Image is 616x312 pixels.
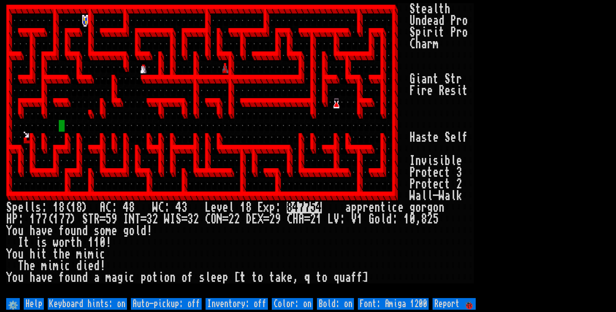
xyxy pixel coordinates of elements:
div: L [205,202,211,213]
div: o [12,248,18,260]
div: l [228,202,234,213]
div: f [59,272,65,283]
div: 0 [409,213,415,225]
div: r [421,202,427,213]
input: Auto-pickup: off [131,298,202,310]
div: o [146,272,152,283]
div: g [409,202,415,213]
div: V [351,213,357,225]
div: Y [6,248,12,260]
div: 0 [100,237,106,248]
div: P [409,167,415,178]
div: l [456,132,462,143]
div: i [427,155,433,167]
div: m [433,38,439,50]
div: l [450,190,456,202]
div: u [18,225,24,237]
div: 2 [152,213,158,225]
div: a [415,190,421,202]
div: d [439,15,445,27]
div: I [170,213,176,225]
div: h [30,272,35,283]
div: f [462,132,468,143]
div: 2 [234,213,240,225]
div: o [65,272,70,283]
div: i [82,248,88,260]
div: R [439,85,445,97]
mark: 4 [316,202,322,213]
div: u [70,225,76,237]
div: = [304,213,310,225]
div: r [456,73,462,85]
div: h [76,237,82,248]
div: ( [65,202,70,213]
div: S [409,3,415,15]
div: o [462,27,468,38]
div: P [409,178,415,190]
div: E [252,213,258,225]
div: P [450,27,456,38]
div: b [445,155,450,167]
mark: 7 [298,202,304,213]
div: , [415,213,421,225]
div: 8 [76,202,82,213]
div: Y [6,272,12,283]
div: e [445,85,450,97]
div: e [433,132,439,143]
div: v [41,272,47,283]
div: : [339,213,345,225]
div: W [164,213,170,225]
div: e [111,225,117,237]
div: = [222,213,228,225]
div: t [439,3,445,15]
div: t [427,132,433,143]
div: n [374,202,380,213]
div: r [415,178,421,190]
div: i [35,237,41,248]
div: I [18,237,24,248]
div: 1 [88,237,94,248]
div: n [427,73,433,85]
div: S [176,213,182,225]
div: u [18,272,24,283]
div: i [35,248,41,260]
div: e [427,85,433,97]
div: e [369,202,374,213]
div: o [421,178,427,190]
div: a [111,272,117,283]
div: o [65,225,70,237]
div: E [258,202,263,213]
div: i [456,85,462,97]
div: n [76,225,82,237]
div: c [65,260,70,272]
div: t [445,178,450,190]
div: t [433,73,439,85]
div: A [100,202,106,213]
div: t [41,248,47,260]
div: ) [82,202,88,213]
div: e [88,260,94,272]
div: C [205,213,211,225]
div: t [380,202,386,213]
div: : [41,202,47,213]
div: c [129,272,135,283]
div: v [421,155,427,167]
div: d [94,260,100,272]
div: 2 [228,213,234,225]
div: = [182,213,187,225]
div: D [246,213,252,225]
div: Y [6,225,12,237]
div: g [117,272,123,283]
div: h [30,225,35,237]
div: o [462,15,468,27]
div: d [82,272,88,283]
div: N [217,213,222,225]
div: n [415,15,421,27]
div: a [433,15,439,27]
div: F [409,85,415,97]
div: e [450,132,456,143]
div: o [415,202,421,213]
div: l [450,155,456,167]
div: o [129,225,135,237]
div: = [100,213,106,225]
